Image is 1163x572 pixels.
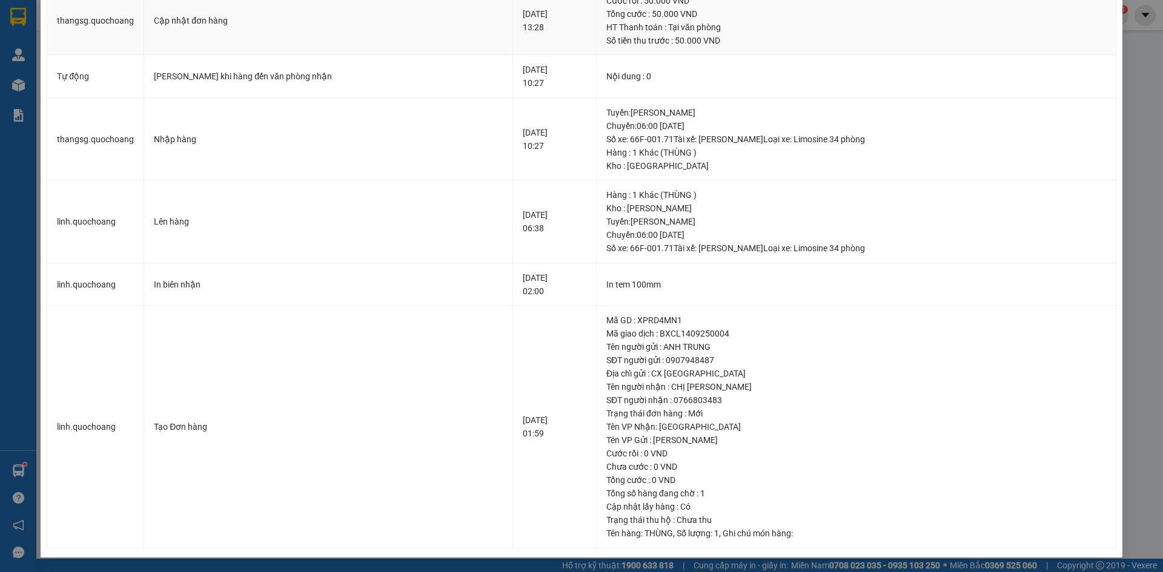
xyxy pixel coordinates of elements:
[606,159,1106,173] div: Kho : [GEOGRAPHIC_DATA]
[606,34,1106,47] div: Số tiền thu trước : 50.000 VND
[606,202,1106,215] div: Kho : [PERSON_NAME]
[606,70,1106,83] div: Nội dung : 0
[606,447,1106,460] div: Cước rồi : 0 VND
[523,271,586,298] div: [DATE] 02:00
[154,215,503,228] div: Lên hàng
[714,528,719,538] span: 1
[606,340,1106,353] div: Tên người gửi : ANH TRUNG
[523,126,586,153] div: [DATE] 10:27
[606,7,1106,21] div: Tổng cước : 50.000 VND
[523,413,586,440] div: [DATE] 01:59
[154,133,503,146] div: Nhập hàng
[606,487,1106,500] div: Tổng số hàng đang chờ : 1
[47,180,144,263] td: linh.quochoang
[606,353,1106,367] div: SĐT người gửi : 0907948487
[606,460,1106,473] div: Chưa cước : 0 VND
[47,98,144,181] td: thangsg.quochoang
[154,14,503,27] div: Cập nhật đơn hàng
[154,278,503,291] div: In biên nhận
[606,314,1106,327] div: Mã GD : XPRD4MN1
[606,367,1106,380] div: Địa chỉ gửi : CX [GEOGRAPHIC_DATA]
[523,7,586,34] div: [DATE] 13:28
[644,528,673,538] span: THÙNG
[606,146,1106,159] div: Hàng : 1 Khác (THÙNG )
[606,380,1106,393] div: Tên người nhận : CHỊ [PERSON_NAME]
[606,188,1106,202] div: Hàng : 1 Khác (THÙNG )
[606,407,1106,420] div: Trạng thái đơn hàng : Mới
[47,306,144,548] td: linh.quochoang
[606,215,1106,255] div: Tuyến : [PERSON_NAME] Chuyến: 06:00 [DATE] Số xe: 66F-001.71 Tài xế: [PERSON_NAME] Loại xe: Limos...
[606,527,1106,540] div: Tên hàng: , Số lượng: , Ghi chú món hàng:
[47,55,144,98] td: Tự động
[606,420,1106,433] div: Tên VP Nhận: [GEOGRAPHIC_DATA]
[606,393,1106,407] div: SĐT người nhận : 0766803483
[606,473,1106,487] div: Tổng cước : 0 VND
[47,263,144,306] td: linh.quochoang
[523,208,586,235] div: [DATE] 06:38
[606,106,1106,146] div: Tuyến : [PERSON_NAME] Chuyến: 06:00 [DATE] Số xe: 66F-001.71 Tài xế: [PERSON_NAME] Loại xe: Limos...
[154,70,503,83] div: [PERSON_NAME] khi hàng đến văn phòng nhận
[523,63,586,90] div: [DATE] 10:27
[606,433,1106,447] div: Tên VP Gửi : [PERSON_NAME]
[606,500,1106,513] div: Cập nhật lấy hàng : Có
[606,513,1106,527] div: Trạng thái thu hộ : Chưa thu
[606,278,1106,291] div: In tem 100mm
[154,420,503,433] div: Tạo Đơn hàng
[606,327,1106,340] div: Mã giao dịch : BXCL1409250004
[606,21,1106,34] div: HT Thanh toán : Tại văn phòng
